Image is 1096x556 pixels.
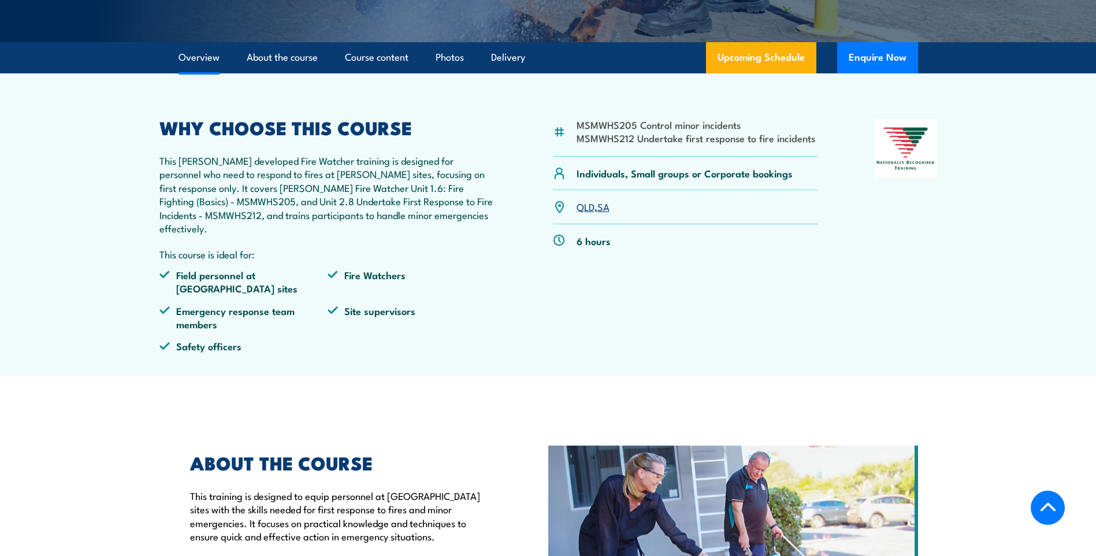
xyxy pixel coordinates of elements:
li: Emergency response team members [159,304,328,331]
a: Overview [179,42,220,73]
button: Enquire Now [837,42,918,73]
li: Safety officers [159,339,328,353]
h2: WHY CHOOSE THIS COURSE [159,119,497,135]
p: This course is ideal for: [159,247,497,261]
p: Individuals, Small groups or Corporate bookings [577,166,793,180]
a: Delivery [491,42,525,73]
a: SA [597,199,610,213]
li: Fire Watchers [328,268,496,295]
a: Photos [436,42,464,73]
a: Upcoming Schedule [706,42,816,73]
p: 6 hours [577,234,611,247]
li: MSMWHS205 Control minor incidents [577,118,815,131]
a: QLD [577,199,595,213]
p: , [577,200,610,213]
a: Course content [345,42,408,73]
p: This training is designed to equip personnel at [GEOGRAPHIC_DATA] sites with the skills needed fo... [190,489,495,543]
li: Site supervisors [328,304,496,331]
img: Nationally Recognised Training logo. [875,119,937,178]
a: About the course [247,42,318,73]
li: Field personnel at [GEOGRAPHIC_DATA] sites [159,268,328,295]
p: This [PERSON_NAME] developed Fire Watcher training is designed for personnel who need to respond ... [159,154,497,235]
li: MSMWHS212 Undertake first response to fire incidents [577,131,815,144]
h2: ABOUT THE COURSE [190,454,495,470]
